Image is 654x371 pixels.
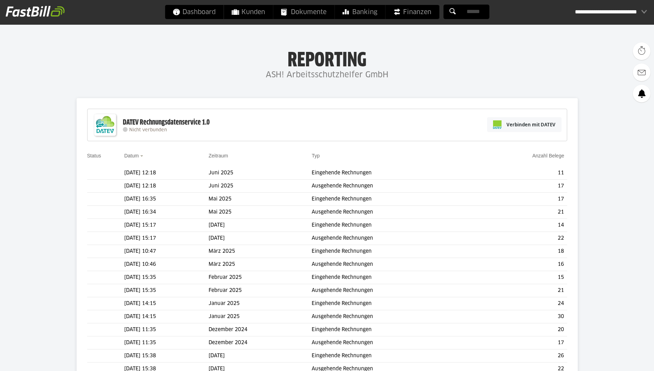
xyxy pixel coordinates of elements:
[335,5,385,19] a: Banking
[209,167,312,180] td: Juni 2025
[312,323,475,336] td: Eingehende Rechnungen
[124,167,209,180] td: [DATE] 12:18
[124,297,209,310] td: [DATE] 14:15
[123,118,210,127] div: DATEV Rechnungsdatenservice 1.0
[506,121,556,128] span: Verbinden mit DATEV
[209,258,312,271] td: März 2025
[209,310,312,323] td: Januar 2025
[393,5,431,19] span: Finanzen
[312,206,475,219] td: Ausgehende Rechnungen
[475,284,567,297] td: 21
[209,271,312,284] td: Februar 2025
[312,153,320,158] a: Typ
[209,206,312,219] td: Mai 2025
[312,297,475,310] td: Eingehende Rechnungen
[475,323,567,336] td: 20
[475,232,567,245] td: 22
[173,5,216,19] span: Dashboard
[475,193,567,206] td: 17
[475,219,567,232] td: 14
[312,284,475,297] td: Ausgehende Rechnungen
[91,111,119,139] img: DATEV-Datenservice Logo
[209,153,228,158] a: Zeitraum
[124,284,209,297] td: [DATE] 15:35
[124,323,209,336] td: [DATE] 11:35
[475,336,567,349] td: 17
[312,349,475,363] td: Eingehende Rechnungen
[312,271,475,284] td: Eingehende Rechnungen
[209,180,312,193] td: Juni 2025
[385,5,439,19] a: Finanzen
[475,271,567,284] td: 15
[124,193,209,206] td: [DATE] 16:35
[209,284,312,297] td: Februar 2025
[312,336,475,349] td: Ausgehende Rechnungen
[6,6,65,17] img: fastbill_logo_white.png
[124,232,209,245] td: [DATE] 15:17
[475,258,567,271] td: 16
[493,120,502,129] img: pi-datev-logo-farbig-24.svg
[312,180,475,193] td: Ausgehende Rechnungen
[475,297,567,310] td: 24
[273,5,334,19] a: Dokumente
[232,5,265,19] span: Kunden
[281,5,326,19] span: Dokumente
[124,180,209,193] td: [DATE] 12:18
[532,153,564,158] a: Anzahl Belege
[312,232,475,245] td: Ausgehende Rechnungen
[124,336,209,349] td: [DATE] 11:35
[475,167,567,180] td: 11
[124,219,209,232] td: [DATE] 15:17
[312,310,475,323] td: Ausgehende Rechnungen
[224,5,273,19] a: Kunden
[209,193,312,206] td: Mai 2025
[209,232,312,245] td: [DATE]
[209,349,312,363] td: [DATE]
[124,310,209,323] td: [DATE] 14:15
[209,297,312,310] td: Januar 2025
[599,350,647,367] iframe: Öffnet ein Widget, in dem Sie weitere Informationen finden
[71,50,583,68] h1: Reporting
[475,349,567,363] td: 26
[129,128,167,132] span: Nicht verbunden
[312,167,475,180] td: Eingehende Rechnungen
[124,153,139,158] a: Datum
[487,117,562,132] a: Verbinden mit DATEV
[342,5,377,19] span: Banking
[165,5,223,19] a: Dashboard
[124,271,209,284] td: [DATE] 15:35
[124,349,209,363] td: [DATE] 15:38
[312,258,475,271] td: Ausgehende Rechnungen
[124,245,209,258] td: [DATE] 10:47
[209,323,312,336] td: Dezember 2024
[312,193,475,206] td: Eingehende Rechnungen
[209,219,312,232] td: [DATE]
[312,245,475,258] td: Eingehende Rechnungen
[124,258,209,271] td: [DATE] 10:46
[140,155,145,157] img: sort_desc.gif
[312,219,475,232] td: Eingehende Rechnungen
[209,336,312,349] td: Dezember 2024
[87,153,101,158] a: Status
[475,245,567,258] td: 18
[209,245,312,258] td: März 2025
[475,310,567,323] td: 30
[475,180,567,193] td: 17
[475,206,567,219] td: 21
[124,206,209,219] td: [DATE] 16:34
